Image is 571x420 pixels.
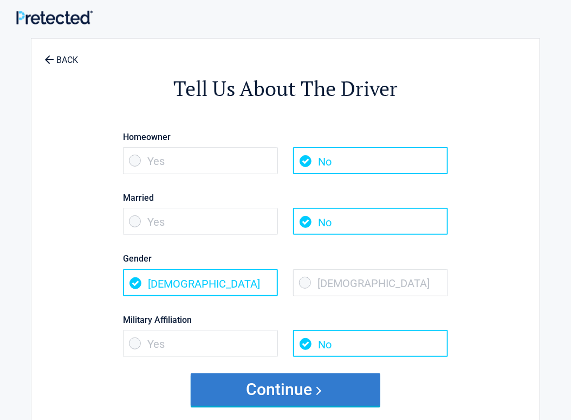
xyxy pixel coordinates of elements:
[293,208,448,235] span: No
[293,269,448,296] span: [DEMOGRAPHIC_DATA]
[42,46,80,65] a: BACK
[123,130,448,144] label: Homeowner
[123,330,278,357] span: Yes
[191,373,380,406] button: Continue
[123,251,448,266] label: Gender
[123,147,278,174] span: Yes
[91,75,480,103] h2: Tell Us About The Driver
[123,208,278,235] span: Yes
[16,10,93,24] img: Main Logo
[123,190,448,205] label: Married
[293,147,448,174] span: No
[293,330,448,357] span: No
[123,269,278,296] span: [DEMOGRAPHIC_DATA]
[123,313,448,327] label: Military Affiliation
